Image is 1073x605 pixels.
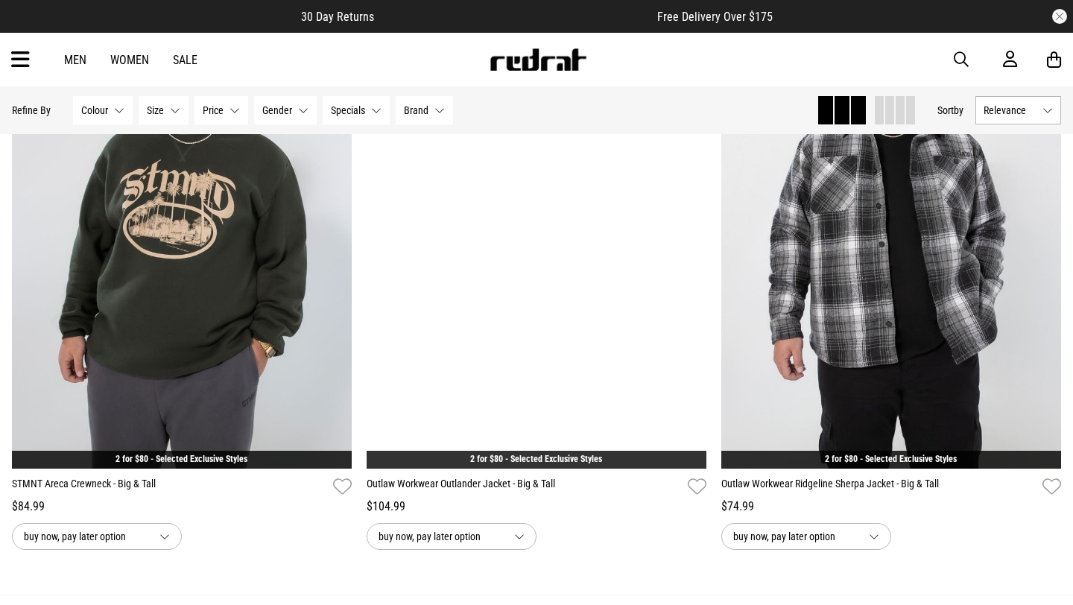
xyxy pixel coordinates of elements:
[937,101,963,119] button: Sortby
[203,104,224,116] span: Price
[975,96,1061,124] button: Relevance
[147,104,164,116] span: Size
[721,476,1036,498] a: Outlaw Workwear Ridgeline Sherpa Jacket - Big & Tall
[367,476,682,498] a: Outlaw Workwear Outlander Jacket - Big & Tall
[323,96,390,124] button: Specials
[396,96,453,124] button: Brand
[173,53,197,67] a: Sale
[12,523,182,550] button: buy now, pay later option
[73,96,133,124] button: Colour
[404,9,627,24] iframe: Customer reviews powered by Trustpilot
[139,96,189,124] button: Size
[825,454,957,464] a: 2 for $80 - Selected Exclusive Styles
[657,10,773,24] span: Free Delivery Over $175
[12,476,327,498] a: STMNT Areca Crewneck - Big & Tall
[301,10,374,24] span: 30 Day Returns
[470,454,602,464] a: 2 for $80 - Selected Exclusive Styles
[721,498,1061,516] div: $74.99
[64,53,86,67] a: Men
[954,104,963,116] span: by
[194,96,248,124] button: Price
[984,104,1036,116] span: Relevance
[721,523,891,550] button: buy now, pay later option
[367,498,706,516] div: $104.99
[733,528,857,545] span: buy now, pay later option
[115,454,247,464] a: 2 for $80 - Selected Exclusive Styles
[331,104,365,116] span: Specials
[367,523,536,550] button: buy now, pay later option
[262,104,292,116] span: Gender
[24,528,148,545] span: buy now, pay later option
[12,104,51,116] p: Refine By
[12,6,57,51] button: Open LiveChat chat widget
[404,104,428,116] span: Brand
[489,48,587,71] img: Redrat logo
[81,104,108,116] span: Colour
[254,96,317,124] button: Gender
[12,498,352,516] div: $84.99
[379,528,502,545] span: buy now, pay later option
[110,53,149,67] a: Women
